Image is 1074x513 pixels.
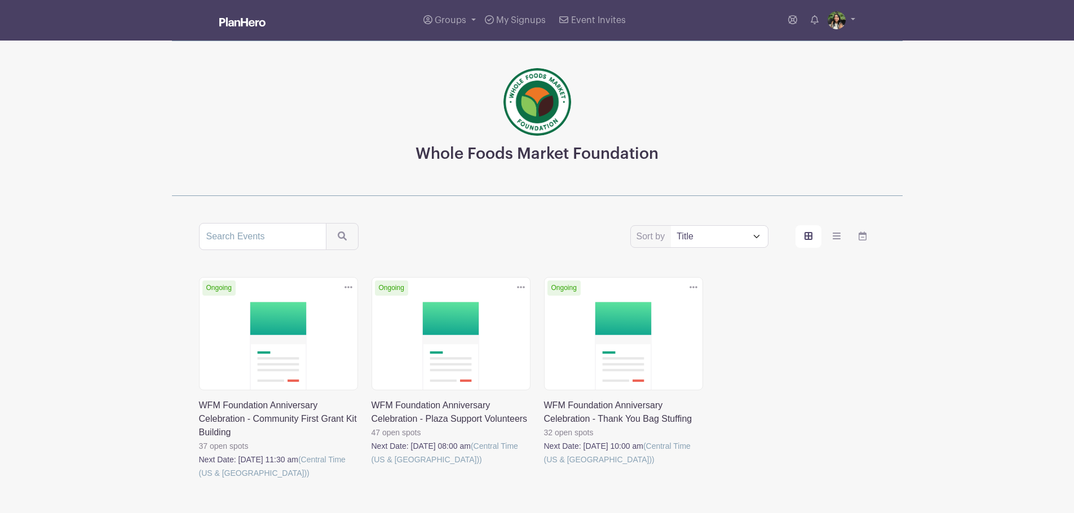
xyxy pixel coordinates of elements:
[496,16,546,25] span: My Signups
[503,68,571,136] img: wfmf_primary_badge_4c.png
[219,17,266,26] img: logo_white-6c42ec7e38ccf1d336a20a19083b03d10ae64f83f12c07503d8b9e83406b4c7d.svg
[435,16,466,25] span: Groups
[795,225,876,248] div: order and view
[571,16,626,25] span: Event Invites
[416,145,658,164] h3: Whole Foods Market Foundation
[637,230,669,243] label: Sort by
[199,223,326,250] input: Search Events
[828,11,846,29] img: mireya.jpg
